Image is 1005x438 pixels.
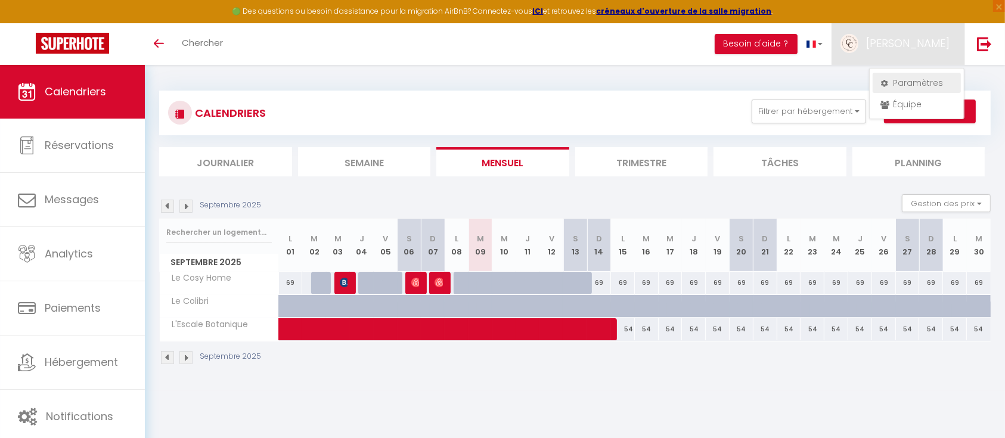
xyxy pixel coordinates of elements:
[173,23,232,65] a: Chercher
[824,272,848,294] div: 69
[407,233,412,244] abbr: S
[873,94,961,114] a: Équipe
[730,219,753,272] th: 20
[706,272,730,294] div: 69
[334,233,342,244] abbr: M
[881,233,886,244] abbr: V
[777,272,801,294] div: 69
[45,138,114,153] span: Réservations
[659,272,683,294] div: 69
[374,219,398,272] th: 05
[848,219,872,272] th: 25
[928,233,934,244] abbr: D
[10,5,45,41] button: Ouvrir le widget de chat LiveChat
[866,36,950,51] span: [PERSON_NAME]
[777,318,801,340] div: 54
[739,233,744,244] abbr: S
[597,6,772,16] a: créneaux d'ouverture de la salle migration
[824,219,848,272] th: 24
[279,272,303,294] div: 69
[682,318,706,340] div: 54
[311,233,318,244] abbr: M
[162,295,212,308] span: Le Colibri
[162,272,235,285] span: Le Cosy Home
[777,219,801,272] th: 22
[752,100,866,123] button: Filtrer par hébergement
[200,351,261,362] p: Septembre 2025
[715,34,798,54] button: Besoin d'aide ?
[445,219,469,272] th: 08
[953,233,957,244] abbr: L
[326,219,350,272] th: 03
[706,318,730,340] div: 54
[715,233,721,244] abbr: V
[943,272,967,294] div: 69
[852,147,985,176] li: Planning
[182,36,223,49] span: Chercher
[919,318,943,340] div: 54
[539,219,563,272] th: 12
[753,318,777,340] div: 54
[635,219,659,272] th: 16
[45,300,101,315] span: Paiements
[730,318,753,340] div: 54
[967,219,991,272] th: 30
[501,233,508,244] abbr: M
[762,233,768,244] abbr: D
[383,233,388,244] abbr: V
[587,272,611,294] div: 69
[848,272,872,294] div: 69
[621,233,625,244] abbr: L
[350,219,374,272] th: 04
[455,233,458,244] abbr: L
[45,192,99,207] span: Messages
[421,219,445,272] th: 07
[682,219,706,272] th: 18
[298,147,431,176] li: Semaine
[643,233,650,244] abbr: M
[398,219,421,272] th: 06
[533,6,544,16] strong: ICI
[691,233,696,244] abbr: J
[905,233,910,244] abbr: S
[549,233,554,244] abbr: V
[659,219,683,272] th: 17
[824,318,848,340] div: 54
[919,272,943,294] div: 69
[872,219,896,272] th: 26
[787,233,790,244] abbr: L
[833,233,840,244] abbr: M
[160,254,278,271] span: Septembre 2025
[730,272,753,294] div: 69
[526,233,531,244] abbr: J
[587,219,611,272] th: 14
[45,246,93,261] span: Analytics
[682,272,706,294] div: 69
[706,219,730,272] th: 19
[809,233,816,244] abbr: M
[611,272,635,294] div: 69
[872,272,896,294] div: 69
[975,233,982,244] abbr: M
[896,272,920,294] div: 69
[192,100,266,126] h3: CALENDRIERS
[563,219,587,272] th: 13
[45,355,118,369] span: Hébergement
[166,222,272,243] input: Rechercher un logement...
[872,318,896,340] div: 54
[896,318,920,340] div: 54
[801,219,824,272] th: 23
[435,271,442,294] span: [PERSON_NAME]
[359,233,364,244] abbr: J
[801,272,824,294] div: 69
[967,318,991,340] div: 54
[943,318,967,340] div: 54
[477,233,484,244] abbr: M
[46,409,113,424] span: Notifications
[943,219,967,272] th: 29
[896,219,920,272] th: 27
[279,219,303,272] th: 01
[977,36,992,51] img: logout
[596,233,602,244] abbr: D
